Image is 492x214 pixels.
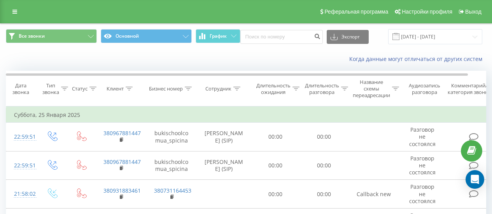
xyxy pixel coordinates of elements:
[300,180,348,209] td: 00:00
[409,155,436,176] span: Разговор не состоялся
[6,82,35,96] div: Дата звонка
[19,33,45,39] span: Все звонки
[402,9,452,15] span: Настройки профиля
[300,151,348,180] td: 00:00
[409,183,436,204] span: Разговор не состоялся
[146,151,197,180] td: bukischoolcomua_spicina
[406,82,443,96] div: Аудиозапись разговора
[14,158,30,173] div: 22:59:51
[446,82,492,96] div: Комментарий/категория звонка
[103,158,141,165] a: 380967881447
[251,123,300,151] td: 00:00
[251,180,300,209] td: 00:00
[327,30,369,44] button: Экспорт
[324,9,388,15] span: Реферальная программа
[154,187,191,194] a: 380731164453
[6,29,97,43] button: Все звонки
[251,151,300,180] td: 00:00
[210,33,227,39] span: График
[146,123,197,151] td: bukischoolcomua_spicina
[348,180,399,209] td: Callback new
[353,79,390,99] div: Название схемы переадресации
[149,85,183,92] div: Бизнес номер
[103,129,141,137] a: 380967881447
[205,85,231,92] div: Сотрудник
[349,55,486,63] a: Когда данные могут отличаться от других систем
[240,30,323,44] input: Поиск по номеру
[256,82,291,96] div: Длительность ожидания
[197,151,251,180] td: [PERSON_NAME] (SIP)
[465,9,481,15] span: Выход
[14,186,30,202] div: 21:58:02
[14,129,30,144] div: 22:59:51
[101,29,192,43] button: Основной
[72,85,88,92] div: Статус
[409,126,436,147] span: Разговор не состоялся
[196,29,240,43] button: График
[197,123,251,151] td: [PERSON_NAME] (SIP)
[466,170,484,189] div: Open Intercom Messenger
[300,123,348,151] td: 00:00
[107,85,124,92] div: Клиент
[103,187,141,194] a: 380931883461
[305,82,339,96] div: Длительность разговора
[42,82,59,96] div: Тип звонка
